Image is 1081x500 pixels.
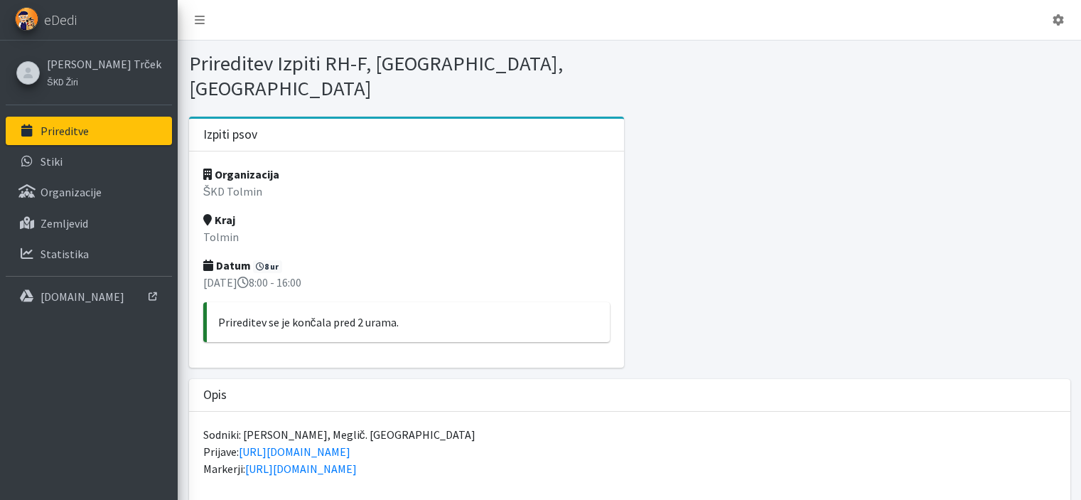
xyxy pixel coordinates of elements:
a: Organizacije [6,178,172,206]
h3: Opis [203,388,227,403]
a: Prireditve [6,117,172,145]
p: Stiki [41,154,63,169]
a: Stiki [6,147,172,176]
strong: Organizacija [203,167,279,181]
h1: Prireditev Izpiti RH-F, [GEOGRAPHIC_DATA], [GEOGRAPHIC_DATA] [189,51,625,100]
a: [DOMAIN_NAME] [6,282,172,311]
a: ŠKD Žiri [47,73,161,90]
p: ŠKD Tolmin [203,183,611,200]
p: Zemljevid [41,216,88,230]
p: Prireditev se je končala pred 2 urama. [218,314,599,331]
small: ŠKD Žiri [47,76,78,87]
p: Tolmin [203,228,611,245]
a: Statistika [6,240,172,268]
p: Statistika [41,247,89,261]
strong: Datum [203,258,251,272]
strong: Kraj [203,213,235,227]
a: Zemljevid [6,209,172,238]
h3: Izpiti psov [203,127,257,142]
p: [DATE] 8:00 - 16:00 [203,274,611,291]
span: 8 ur [253,260,283,273]
img: eDedi [15,7,38,31]
p: Sodniki: [PERSON_NAME], Meglič. [GEOGRAPHIC_DATA] Prijave: Markerji: [203,426,1056,477]
a: [URL][DOMAIN_NAME] [245,462,357,476]
p: Organizacije [41,185,102,199]
p: [DOMAIN_NAME] [41,289,124,304]
a: [PERSON_NAME] Trček [47,55,161,73]
a: [URL][DOMAIN_NAME] [239,445,350,459]
span: eDedi [44,9,77,31]
p: Prireditve [41,124,89,138]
